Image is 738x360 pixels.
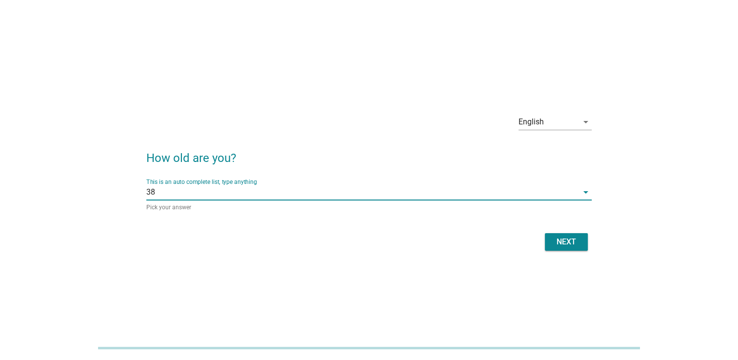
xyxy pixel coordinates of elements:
i: arrow_drop_down [580,116,592,128]
input: This is an auto complete list, type anything [155,184,578,200]
button: Next [545,233,588,251]
div: Pick your answer [146,204,592,211]
div: Next [553,236,580,248]
span: 38 [146,188,155,197]
h2: How old are you? [146,140,592,167]
i: arrow_drop_down [580,186,592,198]
div: English [519,118,544,126]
